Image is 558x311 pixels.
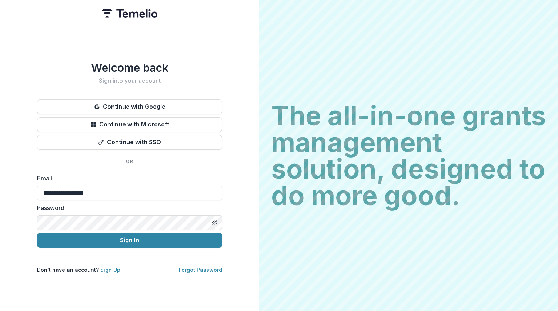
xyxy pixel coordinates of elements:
[37,61,222,74] h1: Welcome back
[179,267,222,273] a: Forgot Password
[37,203,218,212] label: Password
[37,117,222,132] button: Continue with Microsoft
[209,217,221,229] button: Toggle password visibility
[37,99,222,114] button: Continue with Google
[37,135,222,150] button: Continue with SSO
[37,174,218,183] label: Email
[37,233,222,248] button: Sign In
[102,9,157,18] img: Temelio
[37,266,120,274] p: Don't have an account?
[100,267,120,273] a: Sign Up
[37,77,222,84] h2: Sign into your account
